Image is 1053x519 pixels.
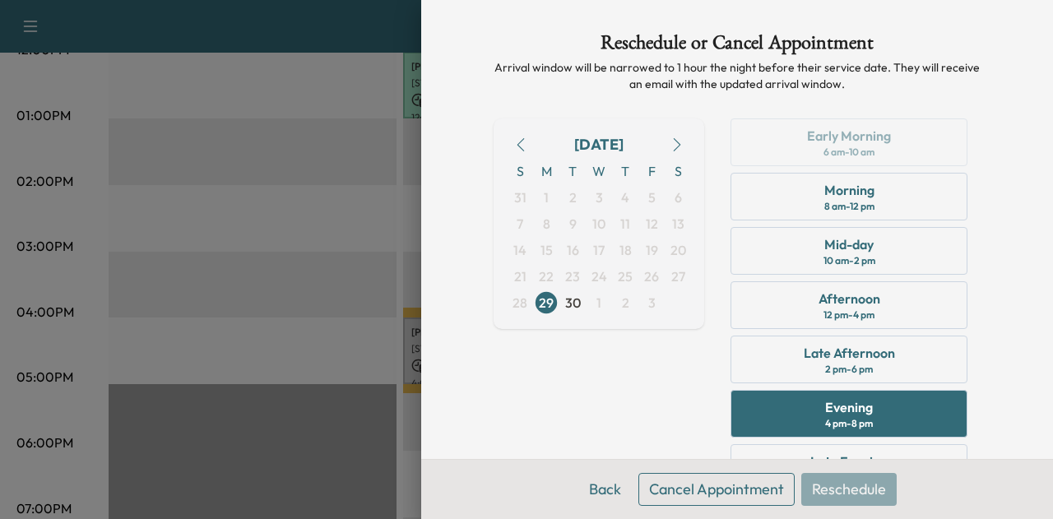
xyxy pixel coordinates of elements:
[810,452,888,471] div: Late Evening
[671,266,685,286] span: 27
[621,188,629,207] span: 4
[533,158,559,184] span: M
[543,214,550,234] span: 8
[825,417,873,430] div: 4 pm - 8 pm
[819,289,880,308] div: Afternoon
[618,266,633,286] span: 25
[648,293,656,313] span: 3
[586,158,612,184] span: W
[513,293,527,313] span: 28
[513,240,526,260] span: 14
[559,158,586,184] span: T
[517,214,523,234] span: 7
[578,473,632,506] button: Back
[638,158,665,184] span: F
[569,214,577,234] span: 9
[574,133,624,156] div: [DATE]
[824,234,874,254] div: Mid-day
[565,293,581,313] span: 30
[514,188,526,207] span: 31
[544,188,549,207] span: 1
[824,180,874,200] div: Morning
[596,293,601,313] span: 1
[824,200,874,213] div: 8 am - 12 pm
[823,254,875,267] div: 10 am - 2 pm
[646,240,658,260] span: 19
[648,188,656,207] span: 5
[644,266,659,286] span: 26
[620,214,630,234] span: 11
[638,473,795,506] button: Cancel Appointment
[593,240,605,260] span: 17
[591,266,607,286] span: 24
[539,266,554,286] span: 22
[672,214,684,234] span: 13
[596,188,603,207] span: 3
[565,266,580,286] span: 23
[514,266,526,286] span: 21
[507,158,533,184] span: S
[494,33,981,59] h1: Reschedule or Cancel Appointment
[665,158,691,184] span: S
[540,240,553,260] span: 15
[670,240,686,260] span: 20
[622,293,629,313] span: 2
[567,240,579,260] span: 16
[646,214,658,234] span: 12
[825,397,873,417] div: Evening
[539,293,554,313] span: 29
[823,308,874,322] div: 12 pm - 4 pm
[592,214,605,234] span: 10
[675,188,682,207] span: 6
[619,240,632,260] span: 18
[804,343,895,363] div: Late Afternoon
[569,188,577,207] span: 2
[612,158,638,184] span: T
[494,59,981,92] p: Arrival window will be narrowed to 1 hour the night before their service date. They will receive ...
[825,363,873,376] div: 2 pm - 6 pm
